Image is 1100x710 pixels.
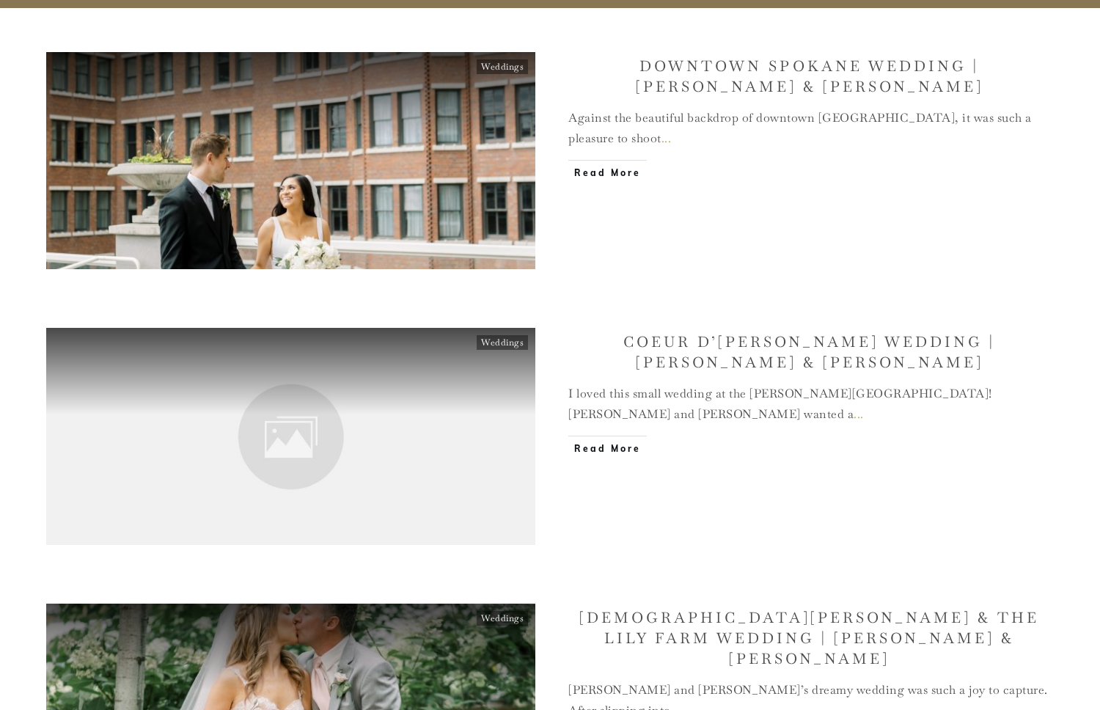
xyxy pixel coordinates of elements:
p: Against the beautiful backdrop of downtown [GEOGRAPHIC_DATA], it was such a pleasure to shoot [568,97,1050,160]
a: ​Read More [568,160,647,186]
p: I loved this small wedding at the [PERSON_NAME][GEOGRAPHIC_DATA]! [PERSON_NAME] and [PERSON_NAME]... [568,373,1050,436]
a: ​Read More [568,436,647,461]
a: Coeur d’[PERSON_NAME] Wedding | [PERSON_NAME] & [PERSON_NAME] [623,332,995,372]
a: Weddings [481,612,524,624]
a: ... [661,131,672,146]
span: ​Read More [574,168,641,178]
a: Downtown Spokane Wedding | [PERSON_NAME] & [PERSON_NAME] [636,56,983,96]
a: Weddings [481,61,524,73]
span: ​Read More [574,444,641,454]
a: Weddings [481,337,524,348]
a: ... [854,406,864,422]
a: [DEMOGRAPHIC_DATA][PERSON_NAME] & The Lily Farm Wedding | [PERSON_NAME] & [PERSON_NAME] [579,608,1039,668]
